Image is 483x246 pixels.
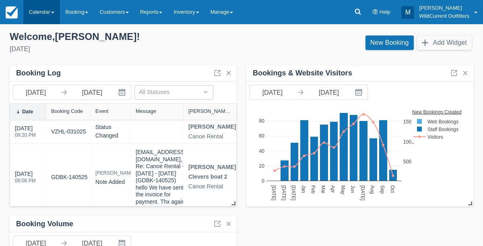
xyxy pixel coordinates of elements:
[419,12,469,20] p: WildCurrent Outfitters
[188,183,236,190] div: Canoe Rental
[10,31,235,43] div: Welcome , [PERSON_NAME] !
[95,168,135,178] div: [PERSON_NAME]
[95,124,118,139] span: status changed
[95,108,108,114] div: Event
[188,133,241,140] div: Canoe Rental
[373,10,378,15] i: Help
[51,173,87,181] a: GDBK-140525
[15,133,36,138] div: 09:20 PM
[6,6,18,19] img: checkfront-main-nav-mini-logo.png
[16,69,61,78] div: Booking Log
[413,109,462,115] text: New Bookings Created
[15,170,36,188] div: [DATE]
[15,124,36,142] div: [DATE]
[188,164,236,180] strong: [PERSON_NAME] Clevers boat 2
[115,85,131,100] button: Interact with the calendar and add the check-in date for your trip.
[51,108,83,114] div: Booking Code
[417,35,472,50] button: Add Widget
[250,85,295,100] input: Start Date
[22,109,33,115] div: Date
[306,85,351,100] input: End Date
[10,44,235,54] div: [DATE]
[15,178,36,183] div: 08:06 PM
[136,108,156,114] div: Message
[70,85,115,100] input: End Date
[95,179,125,185] span: note added
[188,108,231,114] div: [PERSON_NAME]/Item
[253,69,352,78] div: Bookings & Website Visitors
[16,219,73,229] div: Booking Volume
[13,85,58,100] input: Start Date
[365,35,414,50] a: New Booking
[188,123,241,130] strong: [PERSON_NAME]-2
[401,6,414,19] div: M
[380,9,390,15] span: Help
[136,149,186,205] div: [EMAIL_ADDRESS][DOMAIN_NAME], Re: Canoe Rental - [DATE] - [DATE] (GDBK-140525) hello We have sent...
[51,127,86,136] a: VZHL-031025
[351,85,367,100] button: Interact with the calendar and add the check-in date for your trip.
[202,88,210,96] span: Dropdown icon
[419,4,469,12] p: [PERSON_NAME]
